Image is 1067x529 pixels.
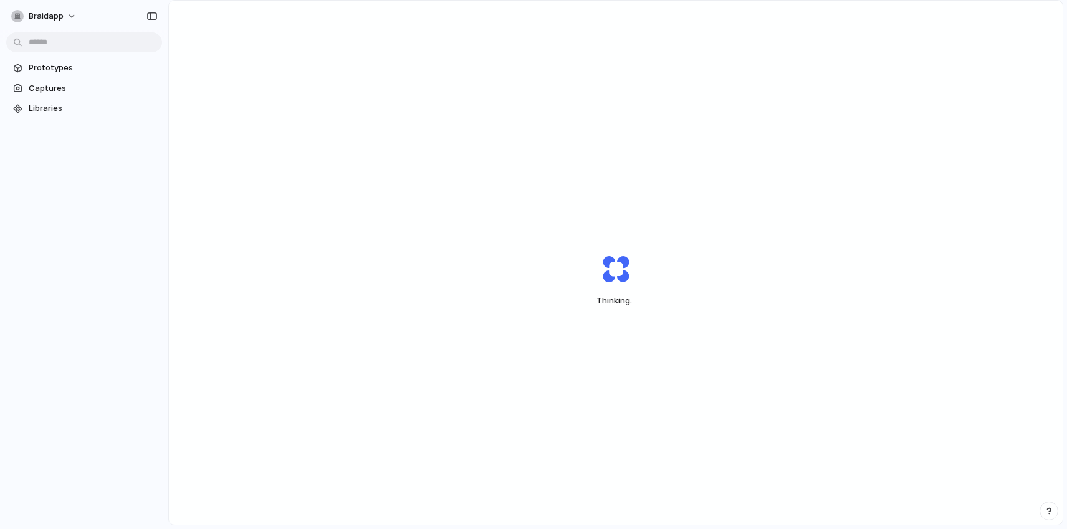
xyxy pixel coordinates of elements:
span: braidapp [29,10,64,22]
a: Captures [6,79,162,98]
span: Thinking [573,295,659,307]
span: Libraries [29,102,157,115]
span: Prototypes [29,62,157,74]
a: Libraries [6,99,162,118]
a: Prototypes [6,59,162,77]
span: Captures [29,82,157,95]
span: . [630,295,632,305]
button: braidapp [6,6,83,26]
